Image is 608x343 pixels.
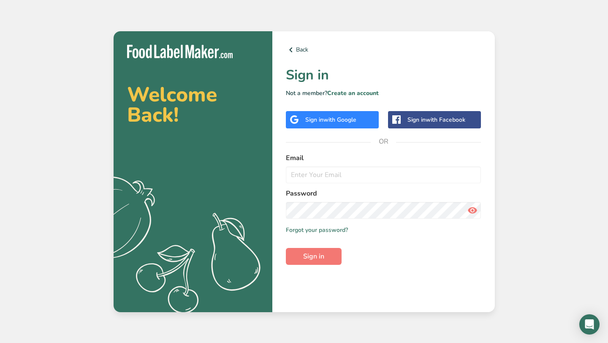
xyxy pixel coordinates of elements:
button: Sign in [286,248,342,265]
input: Enter Your Email [286,166,481,183]
span: Sign in [303,251,324,261]
div: Sign in [407,115,465,124]
div: Sign in [305,115,356,124]
div: Open Intercom Messenger [579,314,600,335]
a: Forgot your password? [286,226,348,234]
label: Password [286,188,481,199]
span: OR [371,129,396,154]
img: Food Label Maker [127,45,233,59]
p: Not a member? [286,89,481,98]
a: Create an account [327,89,379,97]
a: Back [286,45,481,55]
h1: Sign in [286,65,481,85]
span: with Google [323,116,356,124]
span: with Facebook [426,116,465,124]
h2: Welcome Back! [127,84,259,125]
label: Email [286,153,481,163]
